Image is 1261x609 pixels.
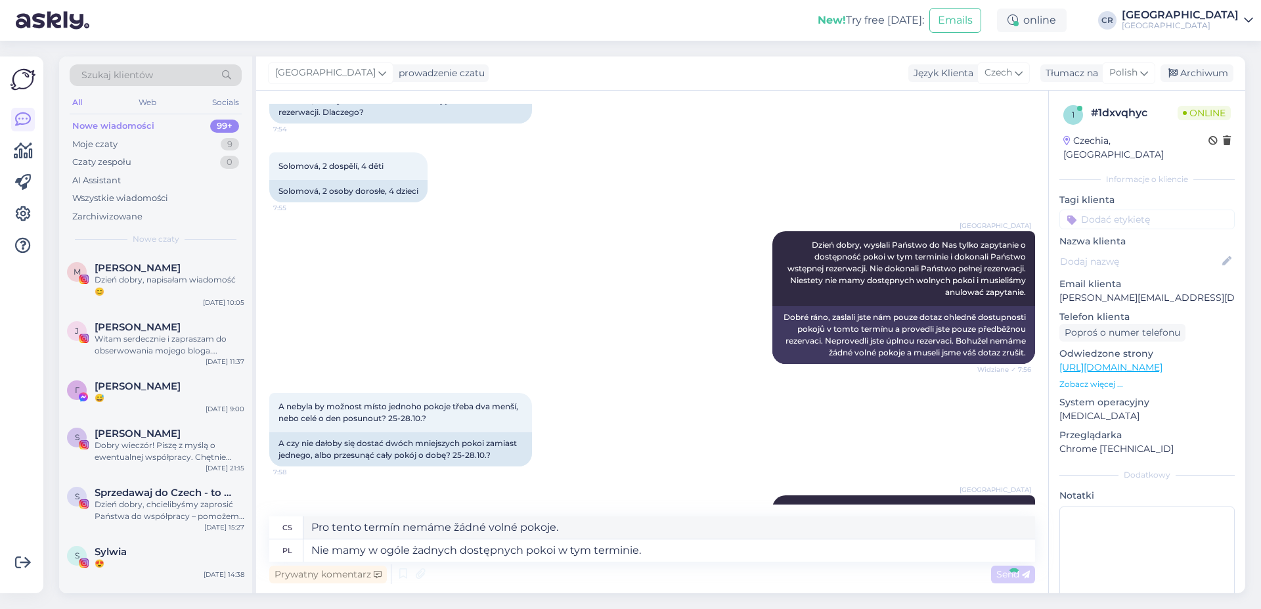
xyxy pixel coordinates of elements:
div: Nowe wiadomości [72,120,154,133]
span: Sylwia [95,546,127,558]
div: Poproś o numer telefonu [1059,324,1185,342]
div: Socials [210,94,242,111]
span: J [75,326,79,336]
div: 9 [221,138,239,151]
span: Szukaj klientów [81,68,153,82]
p: Notatki [1059,489,1235,503]
div: A czy nie dałoby się dostać dwóch mniejszych pokoi zamiast jednego, albo przesunąć cały pokój o d... [269,432,532,466]
p: Chrome [TECHNICAL_ID] [1059,442,1235,456]
span: Monika Kowalewska [95,262,181,274]
p: Telefon klienta [1059,310,1235,324]
span: 1 [1072,110,1074,120]
div: [DATE] 21:15 [206,463,244,473]
div: # 1dxvqhyc [1091,105,1178,121]
span: Г [75,385,79,395]
a: [URL][DOMAIN_NAME] [1059,361,1162,373]
span: 7:54 [273,124,322,134]
span: S [75,432,79,442]
a: [GEOGRAPHIC_DATA][GEOGRAPHIC_DATA] [1122,10,1253,31]
span: 7:58 [273,467,322,477]
span: Online [1178,106,1231,120]
span: [GEOGRAPHIC_DATA] [960,221,1031,231]
div: AI Assistant [72,174,121,187]
div: [GEOGRAPHIC_DATA] [1122,20,1239,31]
div: Try free [DATE]: [818,12,924,28]
div: Witam serdecznie i zapraszam do obserwowania mojego bloga. Obecnie posiadam ponad 22 tys. followe... [95,333,244,357]
span: Галина Попова [95,380,181,392]
span: M [74,267,81,277]
p: [MEDICAL_DATA] [1059,409,1235,423]
img: Askly Logo [11,67,35,92]
div: Dzień dobry, napisałam wiadomość 😊 [95,274,244,298]
div: prowadzenie czatu [393,66,485,80]
span: Czech [984,66,1012,80]
div: [GEOGRAPHIC_DATA] [1122,10,1239,20]
div: 99+ [210,120,239,133]
div: Moje czaty [72,138,118,151]
div: Archiwum [1161,64,1233,82]
span: S [75,491,79,501]
div: Informacje o kliencie [1059,173,1235,185]
p: Email klienta [1059,277,1235,291]
p: System operacyjny [1059,395,1235,409]
div: Czaty zespołu [72,156,131,169]
span: Polish [1109,66,1138,80]
span: Widziane ✓ 7:56 [977,365,1031,374]
span: Joanna Wesołek [95,321,181,333]
span: Dzień dobry, wysłali Państwo do Nas tylko zapytanie o dostępność pokoi w tym terminie i dokonali ... [787,240,1028,297]
p: Nazwa klienta [1059,235,1235,248]
div: Zarchiwizowane [72,210,143,223]
input: Dodać etykietę [1059,210,1235,229]
div: online [997,9,1067,32]
span: Solomová, 2 dospělí, 4 děti [278,161,384,171]
div: 😍 [95,558,244,570]
p: Zobacz więcej ... [1059,378,1235,390]
div: Dobry wieczór! Piszę z myślą o ewentualnej współpracy. Chętnie przygotuję materiały w ramach poby... [95,440,244,463]
b: New! [818,14,846,26]
div: [DATE] 14:38 [204,570,244,579]
div: Dzień dobry, chcielibyśmy zaprosić Państwa do współpracy – pomożemy dotrzeć do czeskich i [DEMOGR... [95,499,244,522]
div: [DATE] 15:27 [204,522,244,532]
span: 7:55 [273,203,322,213]
span: [GEOGRAPHIC_DATA] [275,66,376,80]
p: Odwiedzone strony [1059,347,1235,361]
div: Dodatkowy [1059,469,1235,481]
div: Solomová, 2 osoby dorosłe, 4 dzieci [269,180,428,202]
span: Sylwia Tomczak [95,428,181,440]
div: Tłumacz na [1040,66,1098,80]
input: Dodaj nazwę [1060,254,1220,269]
div: Język Klienta [908,66,973,80]
div: 😅 [95,392,244,404]
p: Przeglądarka [1059,428,1235,442]
div: [DATE] 11:37 [206,357,244,367]
div: 0 [220,156,239,169]
div: [DATE] 9:00 [206,404,244,414]
span: S [75,551,79,560]
div: Dobré ráno, zaslali jste nám pouze dotaz ohledně dostupnosti pokojů v tomto termínu a provedli js... [772,306,1035,364]
span: Sprzedawaj do Czech - to proste! [95,487,231,499]
div: [DATE] 10:05 [203,298,244,307]
span: [GEOGRAPHIC_DATA] [960,485,1031,495]
p: Tagi klienta [1059,193,1235,207]
span: Nie mamy w ogóle żadnych dostępnych pokoi w tym terminie. [814,504,1028,526]
div: Czechia, [GEOGRAPHIC_DATA] [1063,134,1208,162]
span: Nowe czaty [133,233,179,245]
div: All [70,94,85,111]
div: CR [1098,11,1117,30]
div: Web [136,94,159,111]
button: Emails [929,8,981,33]
div: Wszystkie wiadomości [72,192,168,205]
span: A nebyla by možnost místo jednoho pokoje třeba dva menší, nebo celé o den posunout? 25-28.10.? [278,401,520,423]
p: [PERSON_NAME][EMAIL_ADDRESS][DOMAIN_NAME] [1059,291,1235,305]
